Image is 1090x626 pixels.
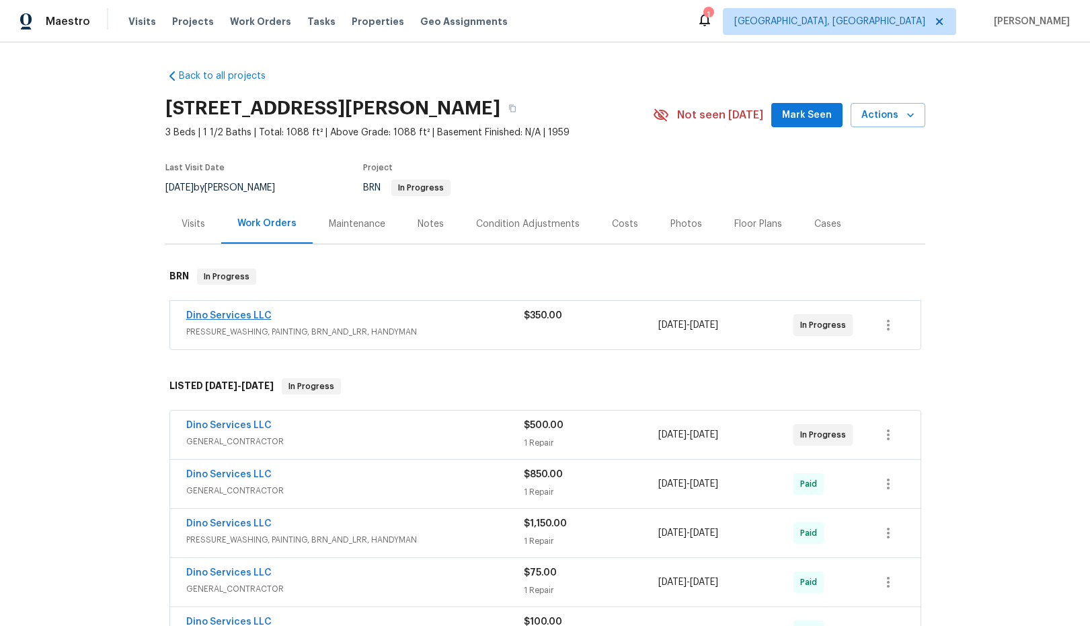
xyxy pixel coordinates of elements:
[165,164,225,172] span: Last Visit Date
[205,381,274,390] span: -
[352,15,404,28] span: Properties
[198,270,255,283] span: In Progress
[186,421,272,430] a: Dino Services LLC
[658,318,718,332] span: -
[186,582,524,596] span: GENERAL_CONTRACTOR
[851,103,925,128] button: Actions
[169,378,274,394] h6: LISTED
[165,180,291,196] div: by [PERSON_NAME]
[658,578,687,587] span: [DATE]
[690,479,718,489] span: [DATE]
[186,568,272,578] a: Dino Services LLC
[524,568,557,578] span: $75.00
[670,217,702,231] div: Photos
[690,430,718,440] span: [DATE]
[165,102,500,115] h2: [STREET_ADDRESS][PERSON_NAME]
[186,311,272,320] a: Dino Services LLC
[658,477,718,491] span: -
[165,69,295,83] a: Back to all projects
[524,485,659,499] div: 1 Repair
[307,17,336,26] span: Tasks
[420,15,508,28] span: Geo Assignments
[658,528,687,538] span: [DATE]
[363,164,393,172] span: Project
[500,96,524,120] button: Copy Address
[988,15,1070,28] span: [PERSON_NAME]
[237,217,297,230] div: Work Orders
[329,217,385,231] div: Maintenance
[524,534,659,548] div: 1 Repair
[524,519,567,528] span: $1,150.00
[658,576,718,589] span: -
[186,435,524,448] span: GENERAL_CONTRACTOR
[46,15,90,28] span: Maestro
[658,320,687,330] span: [DATE]
[230,15,291,28] span: Work Orders
[658,430,687,440] span: [DATE]
[165,255,925,298] div: BRN In Progress
[658,428,718,442] span: -
[128,15,156,28] span: Visits
[800,477,822,491] span: Paid
[690,320,718,330] span: [DATE]
[241,381,274,390] span: [DATE]
[800,576,822,589] span: Paid
[703,8,713,22] div: 1
[172,15,214,28] span: Projects
[165,126,653,139] span: 3 Beds | 1 1/2 Baths | Total: 1088 ft² | Above Grade: 1088 ft² | Basement Finished: N/A | 1959
[690,578,718,587] span: [DATE]
[283,380,340,393] span: In Progress
[186,533,524,547] span: PRESSURE_WASHING, PAINTING, BRN_AND_LRR, HANDYMAN
[524,584,659,597] div: 1 Repair
[169,269,189,285] h6: BRN
[186,325,524,339] span: PRESSURE_WASHING, PAINTING, BRN_AND_LRR, HANDYMAN
[814,217,841,231] div: Cases
[524,311,562,320] span: $350.00
[861,107,914,124] span: Actions
[186,519,272,528] a: Dino Services LLC
[476,217,580,231] div: Condition Adjustments
[658,526,718,540] span: -
[658,479,687,489] span: [DATE]
[418,217,444,231] div: Notes
[771,103,843,128] button: Mark Seen
[363,183,451,193] span: BRN
[612,217,638,231] div: Costs
[690,528,718,538] span: [DATE]
[800,428,851,442] span: In Progress
[524,421,563,430] span: $500.00
[677,108,763,122] span: Not seen [DATE]
[186,484,524,497] span: GENERAL_CONTRACTOR
[800,318,851,332] span: In Progress
[182,217,205,231] div: Visits
[165,365,925,408] div: LISTED [DATE]-[DATE]In Progress
[734,217,782,231] div: Floor Plans
[524,470,563,479] span: $850.00
[165,183,194,193] span: [DATE]
[734,15,925,28] span: [GEOGRAPHIC_DATA], [GEOGRAPHIC_DATA]
[393,184,449,192] span: In Progress
[205,381,237,390] span: [DATE]
[186,470,272,479] a: Dino Services LLC
[524,436,659,450] div: 1 Repair
[800,526,822,540] span: Paid
[782,107,832,124] span: Mark Seen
